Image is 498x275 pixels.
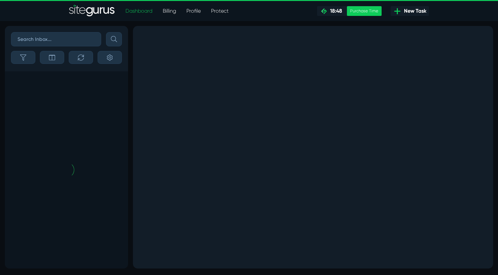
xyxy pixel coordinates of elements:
div: Purchase Time [347,6,382,16]
a: SiteGurus [69,5,115,18]
a: Protect [206,5,234,18]
span: 18:48 [327,8,342,14]
a: 18:48 Purchase Time [317,6,382,16]
a: Billing [158,5,181,18]
input: Search Inbox... [11,32,101,46]
a: Profile [181,5,206,18]
img: Sitegurus Logo [69,5,115,18]
a: New Task [391,6,429,16]
a: Dashboard [120,5,158,18]
span: New Task [401,7,426,15]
